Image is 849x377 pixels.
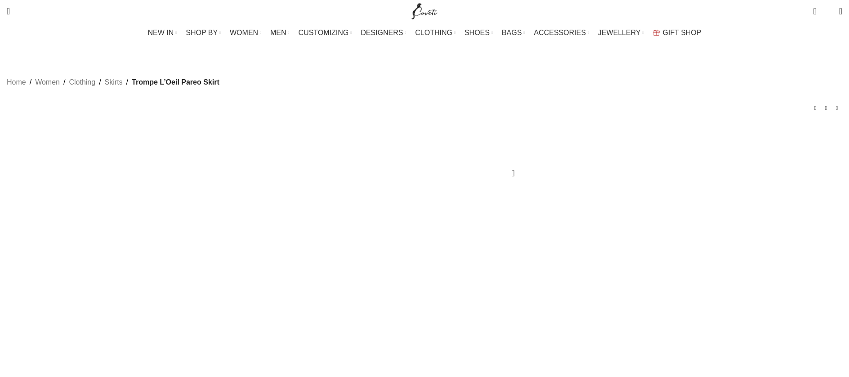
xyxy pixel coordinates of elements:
span: MEN [270,28,286,37]
span: SHOP BY [186,28,218,37]
a: Home [7,76,26,88]
a: NEW IN [148,24,177,42]
span: ACCESSORIES [534,28,586,37]
a: MEN [270,24,289,42]
a: SHOP BY [186,24,221,42]
span: DESIGNERS [361,28,403,37]
a: 0 [809,2,821,20]
span: Trompe L’Oeil Pareo Skirt [132,76,219,88]
span: JEWELLERY [598,28,641,37]
a: WOMEN [230,24,261,42]
a: Women [35,76,60,88]
a: ACCESSORIES [534,24,589,42]
a: BAGS [502,24,525,42]
img: GiftBag [653,30,660,36]
a: Next product [831,103,842,113]
a: GIFT SHOP [653,24,702,42]
a: CUSTOMIZING [299,24,352,42]
a: Skirts [105,76,123,88]
span: WOMEN [230,28,258,37]
div: Main navigation [2,24,847,42]
span: BAGS [502,28,522,37]
a: JEWELLERY [598,24,644,42]
span: 0 [814,4,821,11]
a: SHOES [465,24,493,42]
span: CLOTHING [415,28,452,37]
a: Site logo [410,7,440,14]
a: Clothing [69,76,95,88]
a: Search [2,2,14,20]
span: NEW IN [148,28,174,37]
a: CLOTHING [415,24,456,42]
span: CUSTOMIZING [299,28,349,37]
nav: Breadcrumb [7,76,219,88]
span: GIFT SHOP [663,28,702,37]
div: My Wishlist [823,2,832,20]
a: DESIGNERS [361,24,406,42]
span: 0 [825,9,832,16]
span: SHOES [465,28,490,37]
a: Previous product [810,103,821,113]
